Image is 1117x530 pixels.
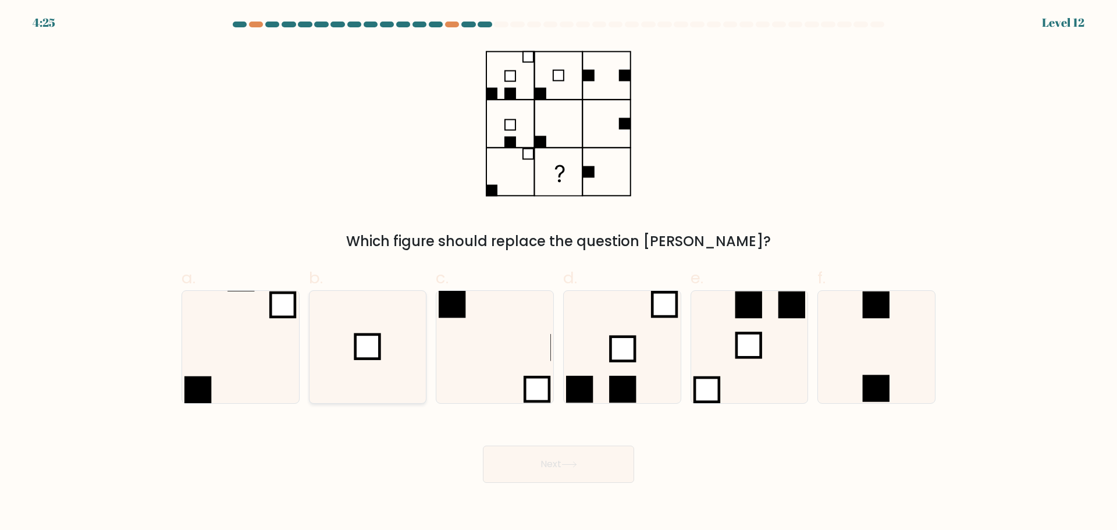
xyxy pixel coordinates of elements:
span: c. [436,266,449,289]
span: f. [817,266,826,289]
div: 4:25 [33,14,55,31]
span: b. [309,266,323,289]
span: d. [563,266,577,289]
span: a. [182,266,195,289]
button: Next [483,446,634,483]
div: Which figure should replace the question [PERSON_NAME]? [188,231,929,252]
span: e. [691,266,703,289]
div: Level 12 [1042,14,1084,31]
